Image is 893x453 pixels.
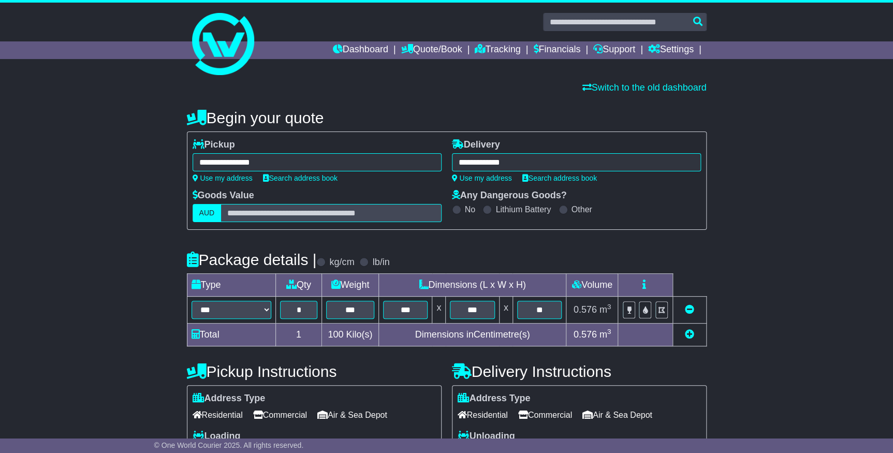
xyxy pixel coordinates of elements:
span: 0.576 [574,304,597,315]
a: Add new item [685,329,694,340]
a: Quote/Book [401,41,462,59]
label: Lithium Battery [495,204,551,214]
span: m [599,304,611,315]
span: 100 [328,329,343,340]
label: Other [572,204,592,214]
a: Dashboard [333,41,388,59]
h4: Pickup Instructions [187,363,442,380]
a: Search address book [263,174,338,182]
td: x [432,297,446,324]
label: No [465,204,475,214]
td: Dimensions (L x W x H) [378,274,566,297]
label: Pickup [193,139,235,151]
span: Air & Sea Depot [317,407,387,423]
td: Weight [322,274,378,297]
td: Kilo(s) [322,324,378,346]
label: Address Type [193,393,266,404]
td: Type [187,274,275,297]
span: m [599,329,611,340]
span: © One World Courier 2025. All rights reserved. [154,441,304,449]
label: lb/in [372,257,389,268]
label: Loading [193,431,241,442]
span: 0.576 [574,329,597,340]
td: Total [187,324,275,346]
label: AUD [193,204,222,222]
td: 1 [275,324,322,346]
label: Address Type [458,393,531,404]
span: Residential [458,407,508,423]
td: x [499,297,513,324]
a: Use my address [193,174,253,182]
td: Dimensions in Centimetre(s) [378,324,566,346]
label: Delivery [452,139,500,151]
sup: 3 [607,328,611,335]
td: Qty [275,274,322,297]
a: Remove this item [685,304,694,315]
span: Commercial [253,407,307,423]
span: Air & Sea Depot [582,407,652,423]
a: Tracking [475,41,520,59]
span: Commercial [518,407,572,423]
td: Volume [566,274,618,297]
h4: Package details | [187,251,317,268]
a: Switch to the old dashboard [582,82,706,93]
label: Goods Value [193,190,254,201]
a: Search address book [522,174,597,182]
a: Settings [648,41,694,59]
h4: Begin your quote [187,109,707,126]
sup: 3 [607,303,611,311]
a: Financials [533,41,580,59]
a: Use my address [452,174,512,182]
label: Unloading [458,431,515,442]
label: Any Dangerous Goods? [452,190,567,201]
label: kg/cm [329,257,354,268]
span: Residential [193,407,243,423]
h4: Delivery Instructions [452,363,707,380]
a: Support [593,41,635,59]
